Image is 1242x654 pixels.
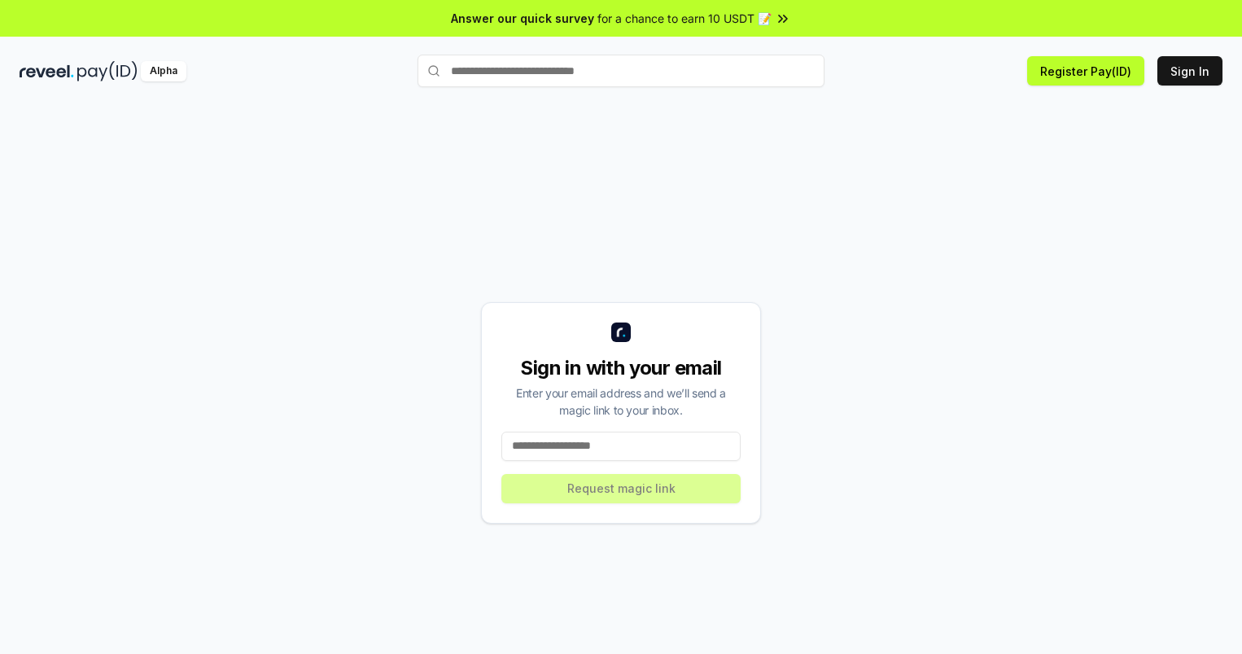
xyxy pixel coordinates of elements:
button: Sign In [1157,56,1222,86]
div: Alpha [141,61,186,81]
button: Register Pay(ID) [1027,56,1144,86]
span: Answer our quick survey [451,10,594,27]
img: logo_small [611,323,631,342]
div: Enter your email address and we’ll send a magic link to your inbox. [501,384,741,419]
img: reveel_dark [20,61,74,81]
span: for a chance to earn 10 USDT 📝 [597,10,772,27]
img: pay_id [77,61,138,81]
div: Sign in with your email [501,355,741,381]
